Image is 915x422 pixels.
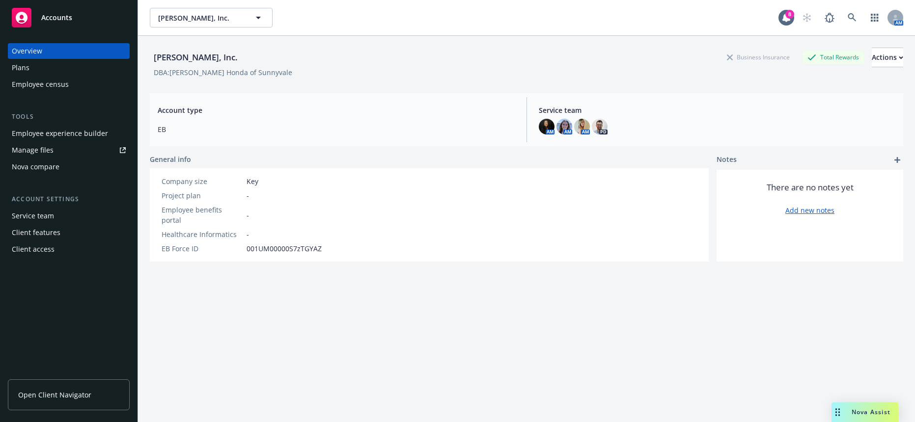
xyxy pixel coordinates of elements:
[797,8,817,27] a: Start snowing
[247,190,249,201] span: -
[41,14,72,22] span: Accounts
[8,225,130,240] a: Client features
[832,402,844,422] div: Drag to move
[8,43,130,59] a: Overview
[18,390,91,400] span: Open Client Navigator
[539,105,896,115] span: Service team
[247,229,249,239] span: -
[574,119,590,134] img: photo
[852,408,890,416] span: Nova Assist
[12,60,29,76] div: Plans
[12,225,60,240] div: Client features
[556,119,572,134] img: photo
[12,241,55,257] div: Client access
[247,210,249,220] span: -
[872,48,903,67] button: Actions
[162,176,243,186] div: Company size
[12,43,42,59] div: Overview
[832,402,898,422] button: Nova Assist
[158,105,515,115] span: Account type
[8,77,130,92] a: Employee census
[8,60,130,76] a: Plans
[150,154,191,164] span: General info
[785,205,834,215] a: Add new notes
[8,208,130,224] a: Service team
[8,194,130,204] div: Account settings
[865,8,885,27] a: Switch app
[8,126,130,141] a: Employee experience builder
[12,208,54,224] div: Service team
[820,8,839,27] a: Report a Bug
[150,51,242,64] div: [PERSON_NAME], Inc.
[162,190,243,201] div: Project plan
[12,142,54,158] div: Manage files
[12,77,69,92] div: Employee census
[717,154,737,166] span: Notes
[12,159,59,175] div: Nova compare
[247,243,322,254] span: 001UM00000S7zTGYAZ
[8,159,130,175] a: Nova compare
[158,124,515,134] span: EB
[803,51,864,63] div: Total Rewards
[150,8,273,27] button: [PERSON_NAME], Inc.
[785,10,794,19] div: 8
[8,241,130,257] a: Client access
[162,243,243,254] div: EB Force ID
[154,67,292,78] div: DBA: [PERSON_NAME] Honda of Sunnyvale
[8,112,130,122] div: Tools
[158,13,243,23] span: [PERSON_NAME], Inc.
[767,182,854,193] span: There are no notes yet
[162,229,243,239] div: Healthcare Informatics
[8,142,130,158] a: Manage files
[722,51,795,63] div: Business Insurance
[12,126,108,141] div: Employee experience builder
[592,119,608,134] img: photo
[8,4,130,31] a: Accounts
[891,154,903,166] a: add
[539,119,555,134] img: photo
[247,176,258,186] span: Key
[842,8,862,27] a: Search
[162,205,243,225] div: Employee benefits portal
